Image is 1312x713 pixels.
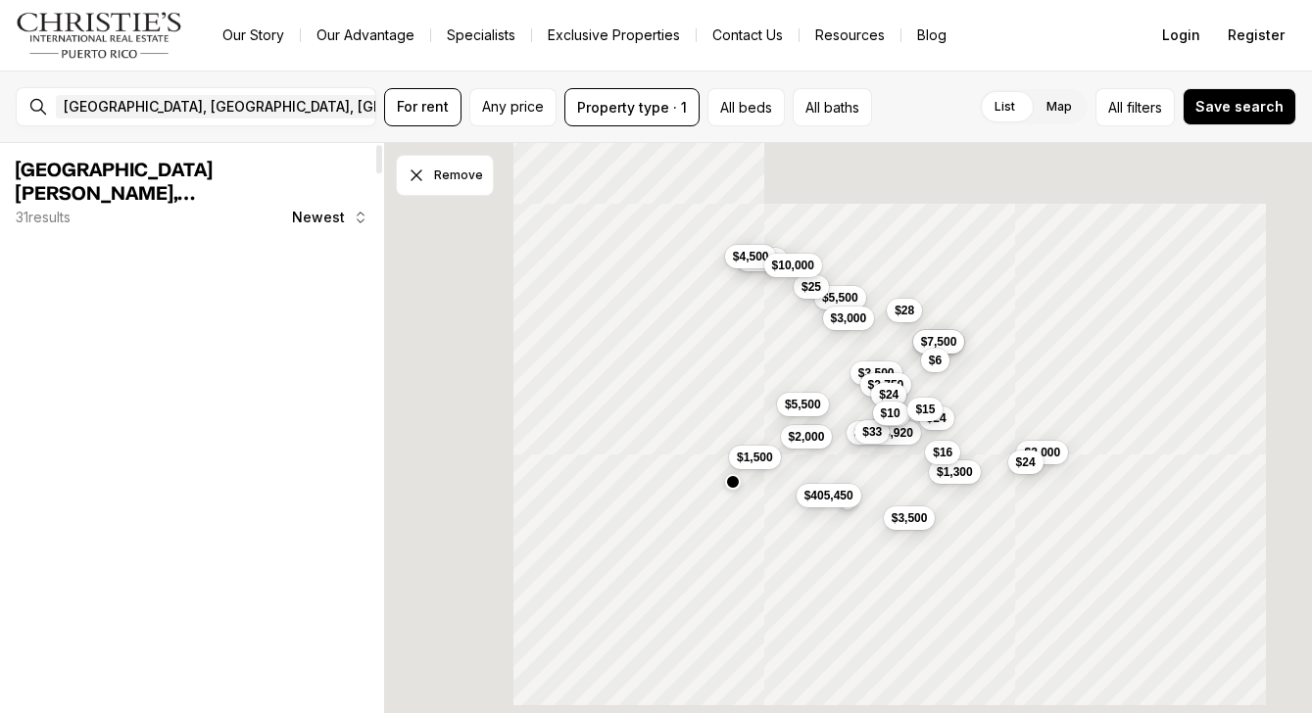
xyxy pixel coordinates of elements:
[763,253,821,276] button: $10,000
[912,330,964,354] button: $7,500
[850,361,901,385] button: $3,500
[803,488,852,503] span: $405,450
[813,286,865,309] button: $5,500
[1016,441,1068,464] button: $3,000
[1216,16,1296,55] button: Register
[862,423,882,439] span: $33
[431,22,531,49] a: Specialists
[1007,450,1043,473] button: $24
[895,303,914,318] span: $28
[744,251,780,266] span: $5,000
[1031,89,1088,124] label: Map
[16,12,183,59] img: logo
[887,299,922,322] button: $28
[384,88,462,126] button: For rent
[1024,445,1060,460] span: $3,000
[1095,88,1175,126] button: Allfilters
[857,365,894,381] span: $3,500
[846,420,920,444] button: $1,744,920
[859,372,911,396] button: $2,750
[920,348,948,371] button: $6
[891,510,927,526] span: $3,500
[883,506,935,530] button: $3,500
[784,397,820,412] span: $5,500
[926,409,946,425] span: $24
[707,88,785,126] button: All beds
[482,99,544,115] span: Any price
[872,402,907,425] button: $10
[16,161,326,251] span: [GEOGRAPHIC_DATA][PERSON_NAME], [GEOGRAPHIC_DATA] Commercial Properties for Rent
[920,334,956,350] span: $7,500
[925,441,960,464] button: $16
[1015,453,1035,469] span: $24
[933,445,952,460] span: $16
[1195,99,1284,115] span: Save search
[1127,97,1162,118] span: filters
[292,210,345,225] span: Newest
[901,22,962,49] a: Blog
[16,210,71,225] p: 31 results
[879,387,899,403] span: $24
[801,279,820,295] span: $25
[979,89,1031,124] label: List
[724,245,776,268] button: $4,500
[867,376,903,392] span: $2,750
[821,290,857,306] span: $5,500
[728,446,780,469] button: $1,500
[793,88,872,126] button: All baths
[301,22,430,49] a: Our Advantage
[280,198,380,237] button: Newest
[697,22,799,49] button: Contact Us
[928,460,980,484] button: $1,300
[854,419,890,443] button: $33
[907,397,943,420] button: $15
[532,22,696,49] a: Exclusive Properties
[915,401,935,416] span: $15
[793,275,828,299] button: $25
[1228,27,1285,43] span: Register
[1183,88,1296,125] button: Save search
[207,22,300,49] a: Our Story
[853,424,912,440] span: $1,744,920
[822,306,874,329] button: $3,000
[396,155,494,196] button: Dismiss drawing
[397,99,449,115] span: For rent
[874,402,909,425] button: $10
[64,99,497,115] span: [GEOGRAPHIC_DATA], [GEOGRAPHIC_DATA], [GEOGRAPHIC_DATA]
[736,450,772,465] span: $1,500
[1150,16,1212,55] button: Login
[780,424,832,448] button: $2,000
[871,383,906,406] button: $24
[469,88,557,126] button: Any price
[564,88,700,126] button: Property type · 1
[880,405,899,421] span: $10
[732,249,768,264] span: $4,500
[771,257,813,272] span: $10,000
[788,428,824,444] span: $2,000
[776,393,828,416] button: $5,500
[736,247,788,270] button: $5,000
[928,352,941,367] span: $6
[830,309,866,325] span: $3,000
[1108,97,1123,118] span: All
[800,22,900,49] a: Resources
[796,484,860,507] button: $405,450
[936,464,972,480] span: $1,300
[918,405,953,429] button: $24
[1162,27,1200,43] span: Login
